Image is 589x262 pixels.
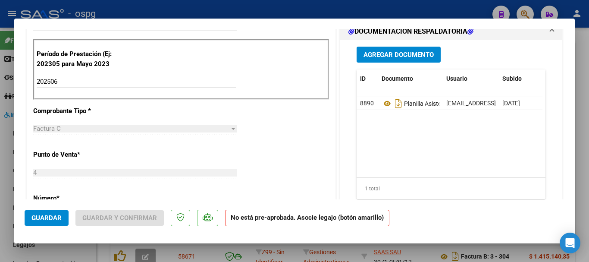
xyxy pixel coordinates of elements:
span: Guardar y Confirmar [82,214,157,222]
datatable-header-cell: Usuario [443,69,499,88]
span: [DATE] [502,100,520,107]
p: Número [33,193,122,203]
strong: No está pre-aprobada. Asocie legajo (botón amarillo) [225,210,389,227]
span: 8890 [360,100,374,107]
div: 1 total [357,178,545,199]
datatable-header-cell: Documento [378,69,443,88]
span: ID [360,75,366,82]
span: Usuario [446,75,467,82]
span: Documento [382,75,413,82]
span: Factura C [33,125,61,133]
button: Guardar [25,210,69,226]
datatable-header-cell: ID [357,69,378,88]
span: Agregar Documento [363,51,434,59]
datatable-header-cell: Subido [499,69,542,88]
span: Subido [502,75,522,82]
span: Planilla Asistencia Junio 25 [382,100,477,107]
p: Comprobante Tipo * [33,106,122,116]
mat-expansion-panel-header: DOCUMENTACIÓN RESPALDATORIA [340,23,562,40]
div: Open Intercom Messenger [560,233,580,253]
button: Agregar Documento [357,47,441,63]
h1: DOCUMENTACIÓN RESPALDATORIA [348,26,473,37]
div: DOCUMENTACIÓN RESPALDATORIA [340,40,562,219]
datatable-header-cell: Acción [542,69,585,88]
p: Punto de Venta [33,150,122,160]
span: Guardar [31,214,62,222]
button: Guardar y Confirmar [75,210,164,226]
i: Descargar documento [393,97,404,110]
p: Período de Prestación (Ej: 202305 para Mayo 2023 [37,49,123,69]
